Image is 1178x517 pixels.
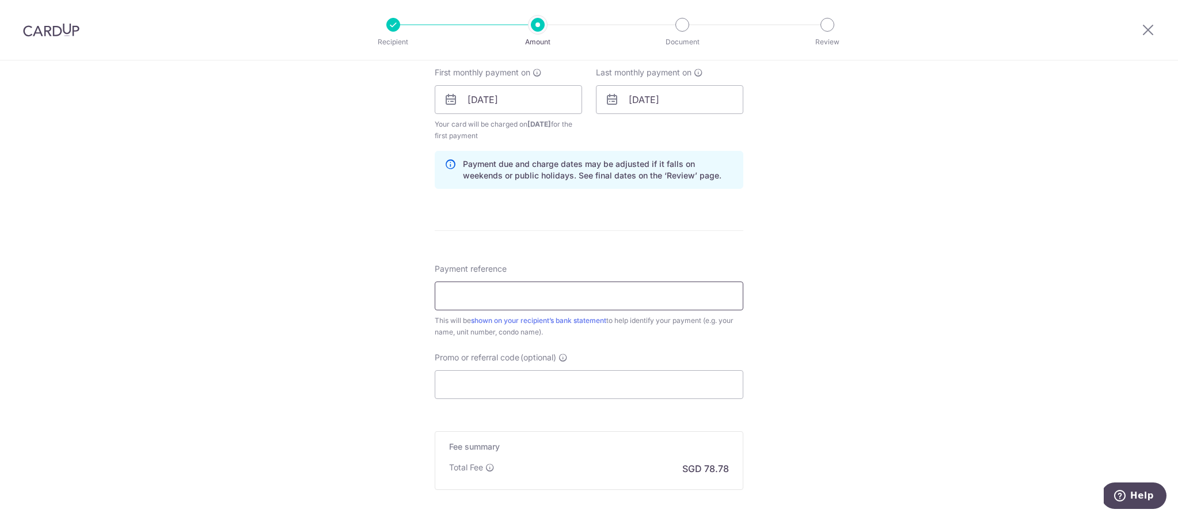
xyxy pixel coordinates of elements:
[449,441,729,453] h5: Fee summary
[596,67,691,78] span: Last monthly payment on
[682,462,729,476] p: SGD 78.78
[435,315,743,338] div: This will be to help identify your payment (e.g. your name, unit number, condo name).
[463,158,734,181] p: Payment due and charge dates may be adjusted if it falls on weekends or public holidays. See fina...
[435,85,582,114] input: DD / MM / YYYY
[435,263,507,275] span: Payment reference
[1104,482,1166,511] iframe: Opens a widget where you can find more information
[449,462,483,473] p: Total Fee
[640,36,725,48] p: Document
[471,316,606,325] a: shown on your recipient’s bank statement
[785,36,870,48] p: Review
[520,352,556,363] span: (optional)
[495,36,580,48] p: Amount
[596,85,743,114] input: DD / MM / YYYY
[435,67,530,78] span: First monthly payment on
[351,36,436,48] p: Recipient
[435,119,582,142] span: Your card will be charged on
[23,23,79,37] img: CardUp
[527,120,551,128] span: [DATE]
[435,352,519,363] span: Promo or referral code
